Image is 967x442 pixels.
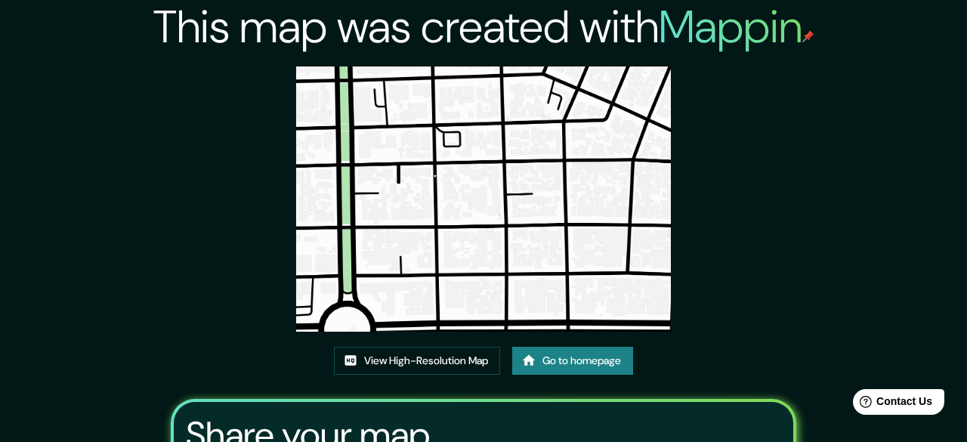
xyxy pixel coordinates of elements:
a: Go to homepage [512,347,633,375]
img: mappin-pin [802,30,814,42]
iframe: Help widget launcher [833,383,950,425]
img: created-map [296,66,671,332]
a: View High-Resolution Map [334,347,500,375]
